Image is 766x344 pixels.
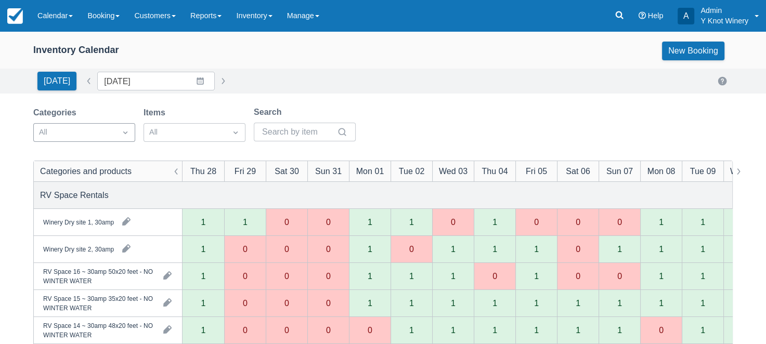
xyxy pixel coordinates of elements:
i: Help [639,12,646,19]
div: 1 [659,218,664,226]
p: Y Knot Winery [700,16,748,26]
div: 1 [409,299,414,307]
div: 1 [723,317,765,344]
div: 1 [557,317,599,344]
div: 1 [368,218,372,226]
div: 1 [700,326,705,334]
div: Tue 09 [690,165,716,177]
div: 0 [474,263,515,290]
div: 1 [451,245,456,253]
div: Mon 01 [356,165,384,177]
div: Winery Dry site 1, 30amp [43,217,114,227]
div: 1 [534,245,539,253]
div: 0 [307,290,349,317]
div: Fri 05 [526,165,547,177]
div: 0 [451,218,456,226]
img: checkfront-main-nav-mini-logo.png [7,8,23,24]
div: 1 [700,218,705,226]
div: 1 [391,263,432,290]
div: RV Space 15 ~ 30amp 35x20 feet - NO WINTER WATER [43,294,155,312]
div: 1 [432,317,474,344]
div: 0 [391,236,432,263]
div: 1 [515,236,557,263]
button: [DATE] [37,72,76,90]
div: 1 [474,236,515,263]
div: 0 [576,218,580,226]
div: 1 [432,236,474,263]
div: 1 [700,245,705,253]
div: 0 [599,263,640,290]
div: 1 [391,290,432,317]
div: Mon 08 [647,165,676,177]
div: 1 [391,317,432,344]
div: Sat 30 [275,165,299,177]
div: 1 [409,272,414,280]
div: Sun 07 [606,165,633,177]
div: 1 [640,290,682,317]
label: Items [144,107,170,119]
span: Help [648,11,664,20]
div: 0 [432,209,474,236]
span: Dropdown icon [120,127,131,138]
div: 1 [617,326,622,334]
div: 0 [243,272,248,280]
div: 1 [409,326,414,334]
div: Sat 06 [566,165,590,177]
div: 0 [326,218,331,226]
div: 1 [183,209,224,236]
div: 1 [534,326,539,334]
div: 0 [284,218,289,226]
div: 1 [349,236,391,263]
div: 0 [307,263,349,290]
div: 1 [617,245,622,253]
div: 0 [266,317,307,344]
div: 1 [576,299,580,307]
div: 1 [201,218,206,226]
div: 1 [492,299,497,307]
div: Thu 28 [190,165,216,177]
div: 1 [659,245,664,253]
div: 0 [224,290,266,317]
div: 1 [492,326,497,334]
div: 0 [617,218,622,226]
div: 1 [183,263,224,290]
div: RV Space 14 ~ 30amp 48x20 feet - NO WINTER WATER [43,321,155,339]
div: 1 [349,209,391,236]
div: 1 [576,326,580,334]
div: 0 [284,245,289,253]
div: 1 [682,236,723,263]
div: 0 [307,236,349,263]
div: 0 [266,263,307,290]
div: 0 [368,326,372,334]
div: 0 [534,218,539,226]
div: 0 [284,299,289,307]
div: 0 [266,209,307,236]
div: 1 [682,317,723,344]
div: Fri 29 [235,165,256,177]
div: 0 [224,317,266,344]
div: 1 [474,290,515,317]
div: 0 [243,326,248,334]
div: 1 [451,326,456,334]
div: 0 [284,326,289,334]
div: Sun 31 [315,165,342,177]
div: 1 [368,299,372,307]
div: 1 [474,317,515,344]
div: 1 [723,209,765,236]
div: 0 [307,317,349,344]
div: 1 [640,236,682,263]
div: 0 [640,317,682,344]
div: 0 [266,236,307,263]
div: 0 [266,290,307,317]
div: RV Space Rentals [40,189,109,201]
div: 1 [599,317,640,344]
a: New Booking [662,42,724,60]
div: 0 [326,299,331,307]
div: Inventory Calendar [33,44,119,56]
div: 0 [243,299,248,307]
div: 1 [723,290,765,317]
div: Tue 02 [399,165,425,177]
div: 1 [723,236,765,263]
div: 1 [349,263,391,290]
div: Wed 10 [730,165,759,177]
